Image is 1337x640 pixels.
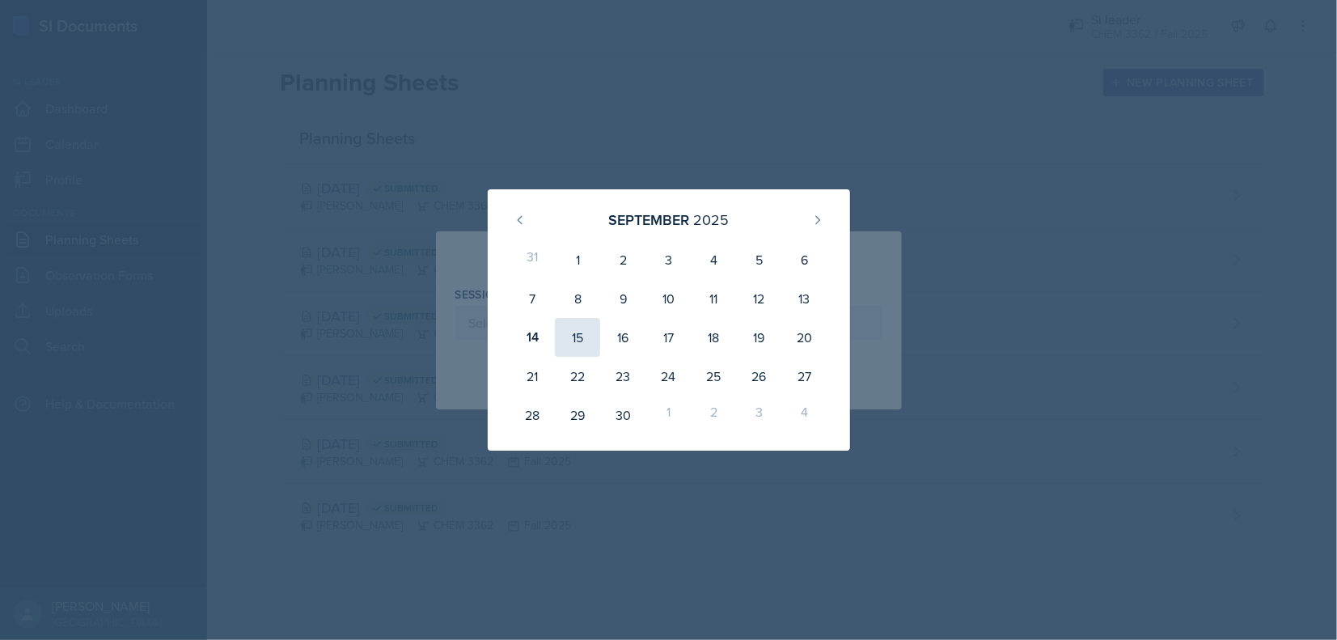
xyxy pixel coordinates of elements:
div: 4 [691,240,736,279]
div: 9 [600,279,645,318]
div: 25 [691,357,736,396]
div: 6 [781,240,827,279]
div: 15 [555,318,600,357]
div: 3 [736,396,781,434]
div: 2 [600,240,645,279]
div: 2025 [693,209,729,231]
div: 16 [600,318,645,357]
div: 2 [691,396,736,434]
div: 26 [736,357,781,396]
div: 5 [736,240,781,279]
div: 23 [600,357,645,396]
div: 29 [555,396,600,434]
div: 20 [781,318,827,357]
div: 11 [691,279,736,318]
div: 24 [645,357,691,396]
div: 8 [555,279,600,318]
div: 19 [736,318,781,357]
div: 27 [781,357,827,396]
div: 31 [510,240,556,279]
div: 1 [555,240,600,279]
div: 21 [510,357,556,396]
div: 28 [510,396,556,434]
div: 1 [645,396,691,434]
div: 14 [510,318,556,357]
div: 18 [691,318,736,357]
div: 30 [600,396,645,434]
div: 10 [645,279,691,318]
div: September [608,209,689,231]
div: 3 [645,240,691,279]
div: 12 [736,279,781,318]
div: 13 [781,279,827,318]
div: 4 [781,396,827,434]
div: 7 [510,279,556,318]
div: 22 [555,357,600,396]
div: 17 [645,318,691,357]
